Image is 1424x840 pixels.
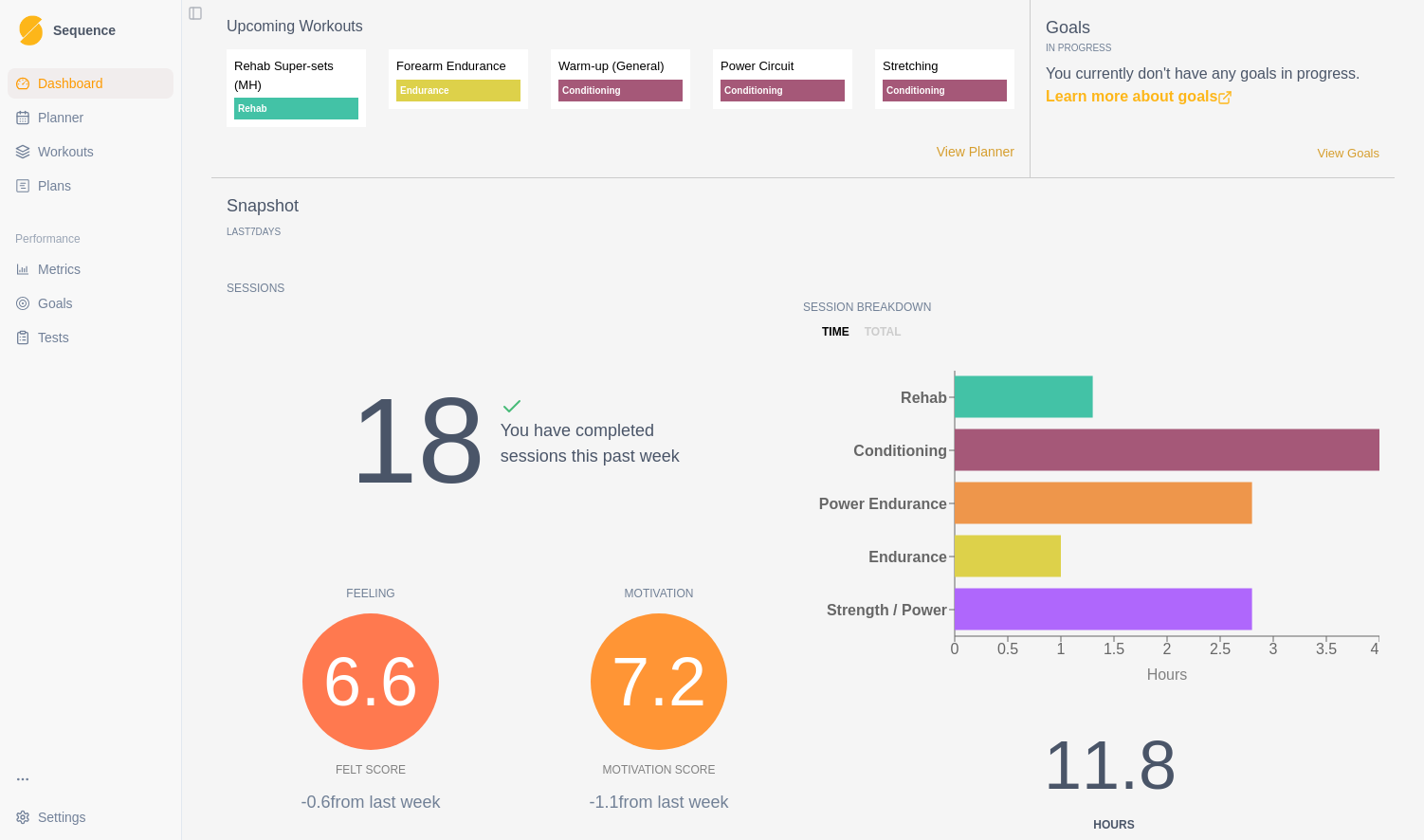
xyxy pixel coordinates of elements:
[937,142,1014,162] a: View Planner
[1046,63,1379,108] p: You currently don't have any goals in progress.
[1316,641,1337,657] tspan: 3.5
[981,714,1239,833] div: 11.8
[612,630,706,733] span: 7.2
[323,630,418,733] span: 6.6
[1046,15,1379,41] p: Goals
[234,98,358,119] p: Rehab
[883,80,1007,101] p: Conditioning
[501,395,680,532] div: You have completed sessions this past week
[8,322,173,353] a: Tests
[38,142,94,161] span: Workouts
[227,585,515,602] p: Feeling
[827,602,947,618] tspan: Strength / Power
[396,57,520,76] p: Forearm Endurance
[8,8,173,53] a: LogoSequence
[1269,641,1278,657] tspan: 3
[1046,41,1379,55] p: In Progress
[8,137,173,167] a: Workouts
[227,193,299,219] p: Snapshot
[558,57,683,76] p: Warm-up (General)
[515,790,803,815] p: -1.1 from last week
[38,294,73,313] span: Goals
[901,390,947,406] tspan: Rehab
[8,171,173,201] a: Plans
[951,641,959,657] tspan: 0
[396,80,520,101] p: Endurance
[1371,641,1379,657] tspan: 4
[865,323,902,340] p: total
[819,496,947,512] tspan: Power Endurance
[1147,667,1188,683] tspan: Hours
[1057,641,1066,657] tspan: 1
[853,443,947,459] tspan: Conditioning
[1046,88,1232,104] a: Learn more about goals
[38,74,103,93] span: Dashboard
[38,108,83,127] span: Planner
[721,80,845,101] p: Conditioning
[227,227,281,237] p: Last Days
[8,224,173,254] div: Performance
[227,790,515,815] p: -0.6 from last week
[515,585,803,602] p: Motivation
[8,254,173,284] a: Metrics
[1104,641,1124,657] tspan: 1.5
[997,641,1018,657] tspan: 0.5
[558,80,683,101] p: Conditioning
[227,15,1014,38] p: Upcoming Workouts
[38,260,81,279] span: Metrics
[8,68,173,99] a: Dashboard
[336,761,406,778] p: Felt Score
[53,24,116,37] span: Sequence
[803,299,1379,316] p: Session Breakdown
[8,102,173,133] a: Planner
[38,328,69,347] span: Tests
[8,288,173,319] a: Goals
[38,176,71,195] span: Plans
[227,280,803,297] p: Sessions
[883,57,1007,76] p: Stretching
[868,549,947,565] tspan: Endurance
[822,323,849,340] p: time
[1163,641,1172,657] tspan: 2
[234,57,358,94] p: Rehab Super-sets (MH)
[721,57,845,76] p: Power Circuit
[19,15,43,46] img: Logo
[1210,641,1231,657] tspan: 2.5
[250,227,256,237] span: 7
[989,816,1239,833] div: Hours
[8,802,173,832] button: Settings
[1317,144,1379,163] a: View Goals
[603,761,716,778] p: Motivation Score
[350,350,484,532] div: 18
